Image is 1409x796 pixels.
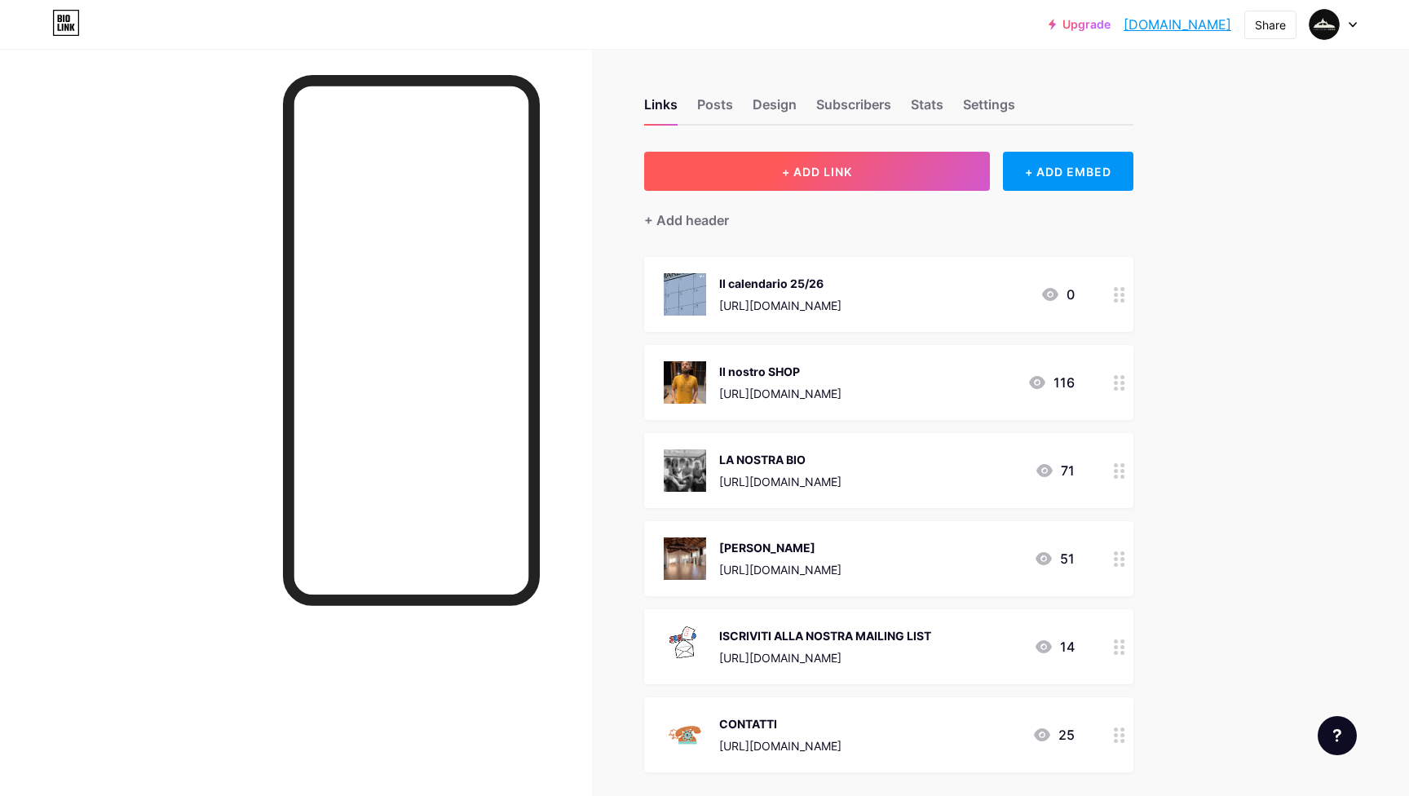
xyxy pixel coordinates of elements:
[719,451,841,468] div: LA NOSTRA BIO
[719,737,841,754] div: [URL][DOMAIN_NAME]
[719,275,841,292] div: Il calendario 25/26
[664,449,706,492] img: LA NOSTRA BIO
[1049,18,1111,31] a: Upgrade
[911,95,943,124] div: Stats
[719,649,931,666] div: [URL][DOMAIN_NAME]
[782,165,852,179] span: + ADD LINK
[1040,285,1075,304] div: 0
[1255,16,1286,33] div: Share
[1027,373,1075,392] div: 116
[719,561,841,578] div: [URL][DOMAIN_NAME]
[664,626,706,668] img: ISCRIVITI ALLA NOSTRA MAILING LIST
[719,539,841,556] div: [PERSON_NAME]
[1034,549,1075,568] div: 51
[644,95,678,124] div: Links
[1309,9,1340,40] img: carrozzeriaorfeo
[719,385,841,402] div: [URL][DOMAIN_NAME]
[1032,725,1075,745] div: 25
[719,715,841,732] div: CONTATTI
[816,95,891,124] div: Subscribers
[664,361,706,404] img: Il nostro SHOP
[719,627,931,644] div: ISCRIVITI ALLA NOSTRA MAILING LIST
[1034,637,1075,657] div: 14
[697,95,733,124] div: Posts
[664,537,706,580] img: Sala MADDALENA
[1035,461,1075,480] div: 71
[664,273,706,316] img: Il calendario 25/26
[963,95,1015,124] div: Settings
[753,95,797,124] div: Design
[644,210,729,230] div: + Add header
[719,297,841,314] div: [URL][DOMAIN_NAME]
[664,714,706,756] img: CONTATTI
[1003,152,1133,191] div: + ADD EMBED
[1124,15,1231,34] a: [DOMAIN_NAME]
[719,473,841,490] div: [URL][DOMAIN_NAME]
[644,152,991,191] button: + ADD LINK
[719,363,841,380] div: Il nostro SHOP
